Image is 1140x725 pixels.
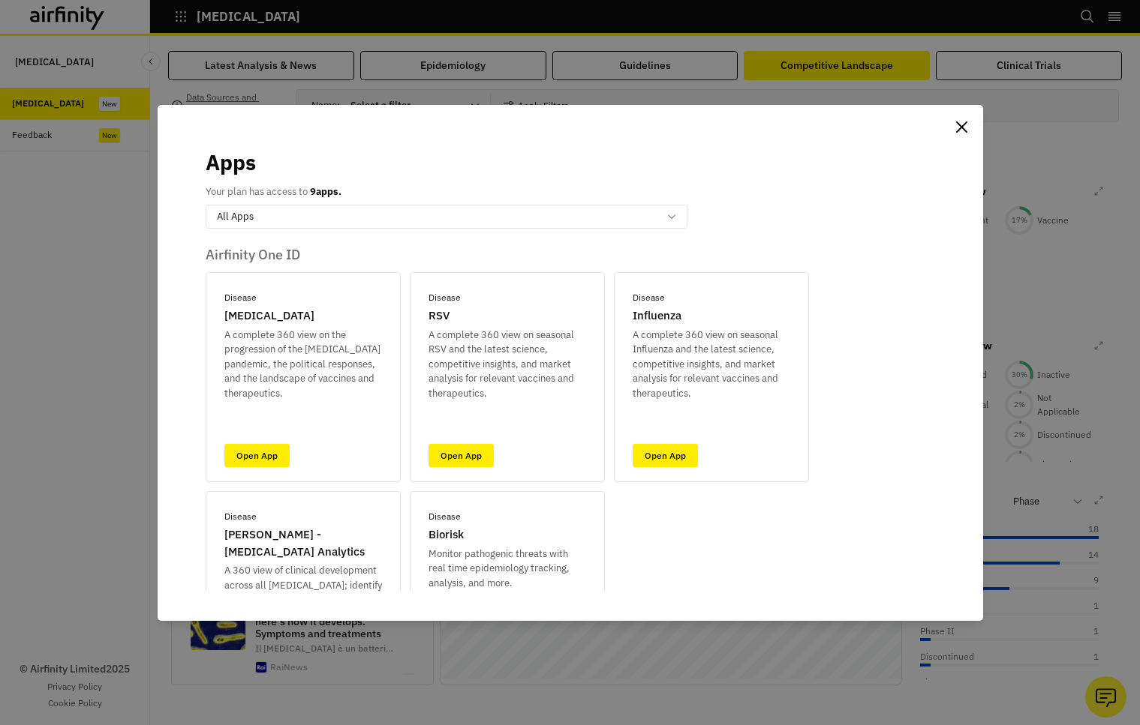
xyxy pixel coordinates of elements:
[224,307,314,325] p: [MEDICAL_DATA]
[633,291,665,304] p: Disease
[224,328,382,401] p: A complete 360 view on the progression of the [MEDICAL_DATA] pandemic, the political responses, a...
[633,328,790,401] p: A complete 360 view on seasonal Influenza and the latest science, competitive insights, and marke...
[217,209,254,224] p: All Apps
[224,526,382,560] p: [PERSON_NAME] - [MEDICAL_DATA] Analytics
[206,147,256,178] p: Apps
[206,247,935,263] p: Airfinity One ID
[224,291,257,304] p: Disease
[310,185,341,198] b: 9 apps.
[224,444,290,467] a: Open App
[633,307,681,325] p: Influenza
[429,510,461,523] p: Disease
[429,291,461,304] p: Disease
[429,307,450,325] p: RSV
[224,563,382,637] p: A 360 view of clinical development across all [MEDICAL_DATA]; identify opportunities and track ch...
[429,444,494,467] a: Open App
[429,526,464,544] p: Biorisk
[950,115,974,139] button: Close
[429,328,586,401] p: A complete 360 view on seasonal RSV and the latest science, competitive insights, and market anal...
[633,444,698,467] a: Open App
[224,510,257,523] p: Disease
[429,547,586,591] p: Monitor pathogenic threats with real time epidemiology tracking, analysis, and more.
[206,184,341,199] p: Your plan has access to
